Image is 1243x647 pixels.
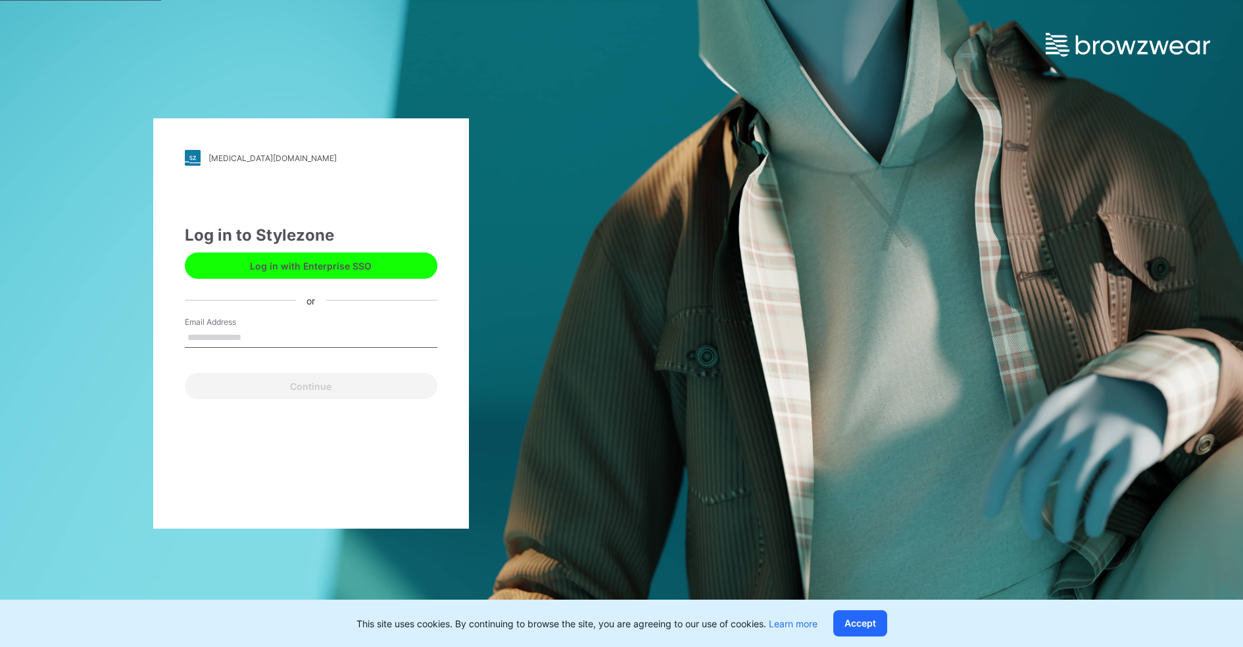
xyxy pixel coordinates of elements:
[1046,33,1210,57] img: browzwear-logo.e42bd6dac1945053ebaf764b6aa21510.svg
[185,150,437,166] a: [MEDICAL_DATA][DOMAIN_NAME]
[769,618,817,629] a: Learn more
[296,293,326,307] div: or
[185,252,437,279] button: Log in with Enterprise SSO
[185,316,277,328] label: Email Address
[833,610,887,636] button: Accept
[185,224,437,247] div: Log in to Stylezone
[208,153,337,163] div: [MEDICAL_DATA][DOMAIN_NAME]
[185,150,201,166] img: stylezone-logo.562084cfcfab977791bfbf7441f1a819.svg
[356,617,817,631] p: This site uses cookies. By continuing to browse the site, you are agreeing to our use of cookies.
